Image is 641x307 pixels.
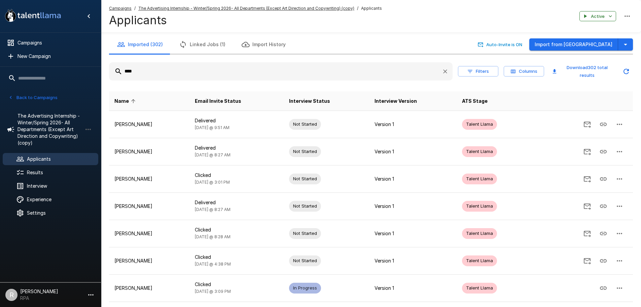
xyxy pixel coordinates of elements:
[289,97,330,105] span: Interview Status
[476,39,524,50] button: Auto-Invite is ON
[375,97,417,105] span: Interview Version
[529,38,618,51] button: Import from [GEOGRAPHIC_DATA]
[375,148,451,155] p: Version 1
[195,289,231,294] span: [DATE] @ 3:09 PM
[504,66,544,76] button: Columns
[114,121,184,128] p: [PERSON_NAME]
[458,66,498,76] button: Filters
[462,230,497,237] span: Talent Llama
[595,121,611,127] span: Copy Interview Link
[171,35,234,54] button: Linked Jobs (1)
[462,97,488,105] span: ATS Stage
[579,203,595,209] span: Send Invitation
[595,285,611,290] span: Copy Interview Link
[375,203,451,210] p: Version 1
[595,176,611,181] span: Copy Interview Link
[114,176,184,182] p: [PERSON_NAME]
[619,65,633,78] button: Updated Today - 3:31 PM
[375,257,451,264] p: Version 1
[195,226,278,233] p: Clicked
[114,230,184,237] p: [PERSON_NAME]
[462,257,497,264] span: Talent Llama
[462,176,497,182] span: Talent Llama
[114,285,184,291] p: [PERSON_NAME]
[595,230,611,236] span: Copy Interview Link
[195,145,278,151] p: Delivered
[579,11,616,22] button: Active
[579,148,595,154] span: Send Invitation
[195,262,231,267] span: [DATE] @ 4:38 PM
[375,121,451,128] p: Version 1
[595,148,611,154] span: Copy Interview Link
[114,148,184,155] p: [PERSON_NAME]
[195,172,278,179] p: Clicked
[595,257,611,263] span: Copy Interview Link
[375,285,451,291] p: Version 1
[234,35,294,54] button: Import History
[195,180,230,185] span: [DATE] @ 3:01 PM
[138,6,354,11] u: The Advertising Internship - Winter/Spring 2026- All Departments (Except Art Direction and Copywr...
[289,121,321,127] span: Not Started
[549,62,617,81] button: Download302 total results
[462,121,497,127] span: Talent Llama
[579,121,595,127] span: Send Invitation
[289,148,321,155] span: Not Started
[289,285,321,291] span: In Progress
[462,148,497,155] span: Talent Llama
[289,203,321,209] span: Not Started
[114,97,138,105] span: Name
[579,230,595,236] span: Send Invitation
[462,203,497,209] span: Talent Llama
[579,257,595,263] span: Send Invitation
[195,125,229,130] span: [DATE] @ 9:51 AM
[357,5,358,12] span: /
[109,13,382,27] h4: Applicants
[595,203,611,209] span: Copy Interview Link
[579,176,595,181] span: Send Invitation
[195,117,278,124] p: Delivered
[289,257,321,264] span: Not Started
[289,230,321,237] span: Not Started
[195,281,278,288] p: Clicked
[114,203,184,210] p: [PERSON_NAME]
[109,6,132,11] u: Campaigns
[109,35,171,54] button: Imported (302)
[195,234,230,239] span: [DATE] @ 8:28 AM
[195,97,241,105] span: Email Invite Status
[289,176,321,182] span: Not Started
[361,5,382,12] span: Applicants
[195,199,278,206] p: Delivered
[195,254,278,260] p: Clicked
[134,5,136,12] span: /
[375,230,451,237] p: Version 1
[195,152,230,157] span: [DATE] @ 8:27 AM
[462,285,497,291] span: Talent Llama
[114,257,184,264] p: [PERSON_NAME]
[195,207,230,212] span: [DATE] @ 8:27 AM
[375,176,451,182] p: Version 1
